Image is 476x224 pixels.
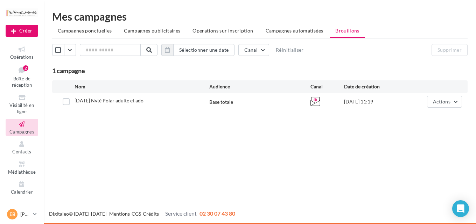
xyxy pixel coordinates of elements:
[6,139,38,156] a: Contacts
[75,83,209,90] div: Nom
[6,208,38,221] a: EB [PERSON_NAME]
[452,200,469,217] div: Open Intercom Messenger
[161,44,234,56] button: Sélectionner une date
[23,65,28,71] div: 2
[432,44,468,56] button: Supprimer
[49,211,69,217] a: Digitaleo
[132,211,141,217] a: CGS
[52,67,85,74] span: 1 campagne
[344,98,412,105] div: [DATE] 11:19
[124,28,180,34] span: Campagnes publicitaires
[199,210,235,217] span: 02 30 07 43 80
[58,28,112,34] span: Campagnes ponctuelles
[9,211,15,218] span: EB
[143,211,159,217] a: Crédits
[6,25,38,37] div: Nouvelle campagne
[173,44,234,56] button: Sélectionner une date
[433,99,450,104] span: Actions
[12,149,31,154] span: Contacts
[49,211,235,217] span: © [DATE]-[DATE] - - -
[238,44,269,56] button: Canal
[6,64,38,89] a: Boîte de réception2
[165,210,197,217] span: Service client
[10,54,34,60] span: Opérations
[6,92,38,116] a: Visibilité en ligne
[273,46,307,54] button: Réinitialiser
[209,99,233,106] div: Base totale
[266,28,323,34] span: Campagnes automatisées
[6,179,38,196] a: Calendrier
[52,11,468,22] div: Mes campagnes
[75,97,143,103] span: 31.08.25 Nvté Polar adulte et ado
[20,211,30,218] p: [PERSON_NAME]
[109,211,130,217] a: Mentions
[9,129,34,135] span: Campagnes
[6,119,38,136] a: Campagnes
[9,102,34,115] span: Visibilité en ligne
[8,169,36,175] span: Médiathèque
[6,25,38,37] button: Créer
[12,76,32,88] span: Boîte de réception
[344,83,412,90] div: Date de création
[310,83,344,90] div: Canal
[209,83,310,90] div: Audience
[6,159,38,176] a: Médiathèque
[192,28,253,34] span: Operations sur inscription
[6,44,38,61] a: Opérations
[427,96,462,108] button: Actions
[11,189,33,195] span: Calendrier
